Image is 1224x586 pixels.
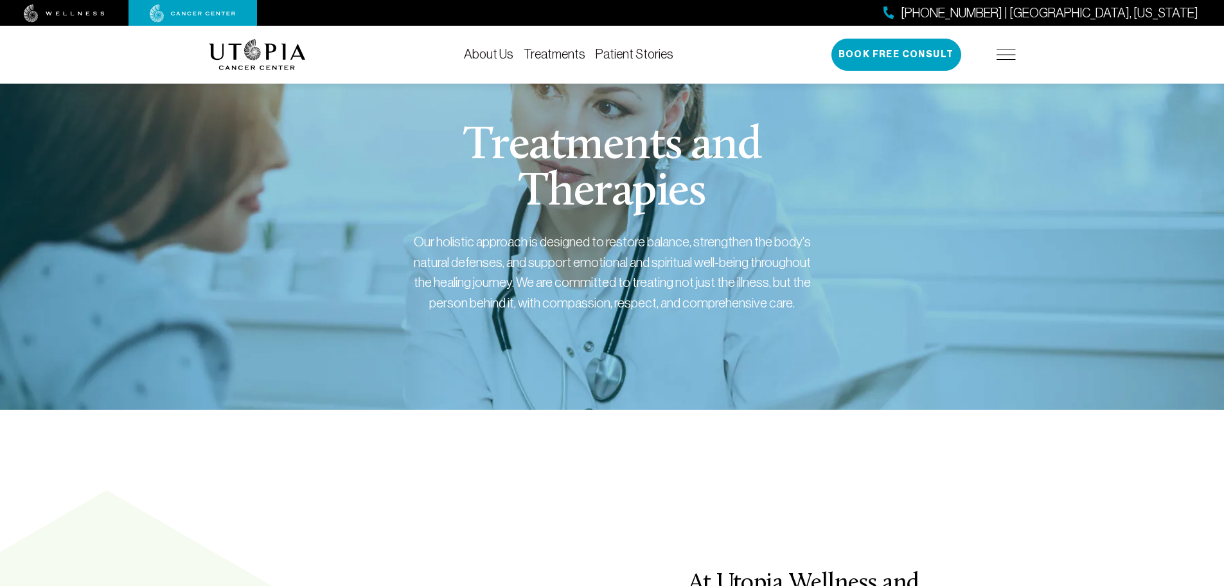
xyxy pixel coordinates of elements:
img: cancer center [150,5,236,23]
a: Patient Stories [596,47,673,61]
a: [PHONE_NUMBER] | [GEOGRAPHIC_DATA], [US_STATE] [883,4,1198,23]
button: Book Free Consult [831,39,961,71]
img: logo [209,39,306,70]
a: About Us [464,47,513,61]
img: icon-hamburger [997,50,1016,60]
span: [PHONE_NUMBER] | [GEOGRAPHIC_DATA], [US_STATE] [901,4,1198,23]
div: Our holistic approach is designed to restore balance, strengthen the body's natural defenses, and... [413,232,812,313]
img: wellness [24,5,105,23]
h1: Treatments and Therapies [366,124,858,216]
a: Treatments [524,47,585,61]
